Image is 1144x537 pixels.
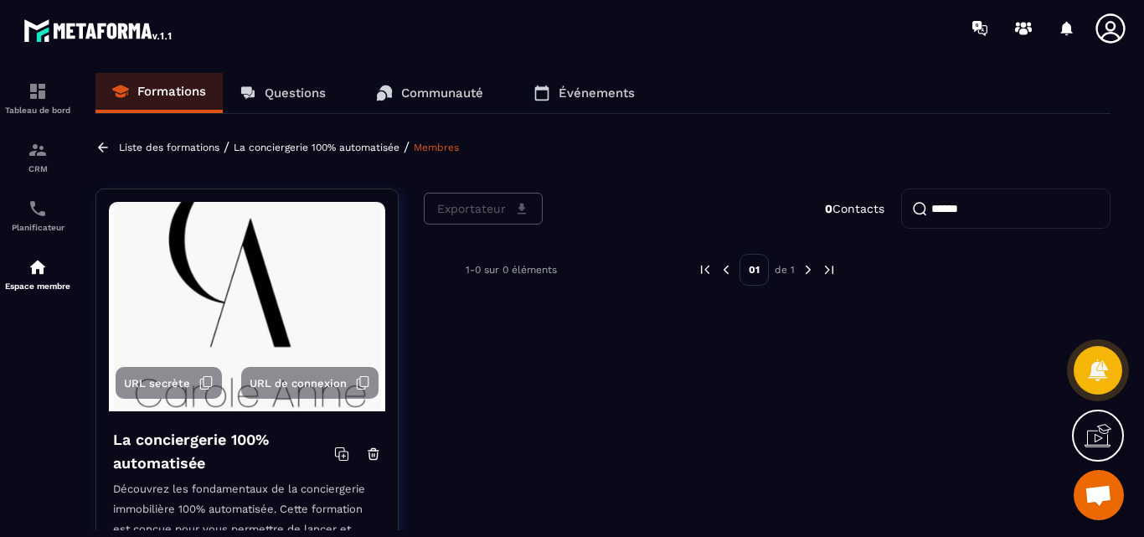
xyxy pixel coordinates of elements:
a: Événements [517,73,652,113]
p: Événements [559,85,635,101]
img: background [109,202,385,411]
a: automationsautomationsEspace membre [4,245,71,303]
p: Communauté [401,85,483,101]
strong: 0 [825,202,832,215]
img: scheduler [28,199,48,219]
a: Liste des formations [119,142,219,153]
span: / [224,139,229,155]
span: URL de connexion [250,377,347,390]
img: prev [719,262,734,277]
a: Ouvrir le chat [1074,470,1124,520]
p: Formations [137,84,206,99]
a: Communauté [359,73,500,113]
img: next [822,262,837,277]
p: Espace membre [4,281,71,291]
img: formation [28,140,48,160]
img: logo [23,15,174,45]
img: formation [28,81,48,101]
p: Questions [265,85,326,101]
img: next [801,262,816,277]
p: de 1 [775,263,795,276]
p: 1-0 sur 0 éléments [466,264,557,276]
p: Tableau de bord [4,106,71,115]
a: La conciergerie 100% automatisée [234,142,399,153]
a: Questions [223,73,343,113]
p: Planificateur [4,223,71,232]
button: URL de connexion [241,367,379,399]
span: URL secrète [124,377,190,390]
p: 01 [739,254,769,286]
button: URL secrète [116,367,222,399]
img: automations [28,257,48,277]
a: Formations [95,73,223,113]
a: formationformationTableau de bord [4,69,71,127]
p: Contacts [825,202,884,215]
h4: La conciergerie 100% automatisée [113,428,334,475]
a: Membres [414,142,459,153]
p: CRM [4,164,71,173]
a: schedulerschedulerPlanificateur [4,186,71,245]
img: prev [698,262,713,277]
span: / [404,139,410,155]
a: formationformationCRM [4,127,71,186]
